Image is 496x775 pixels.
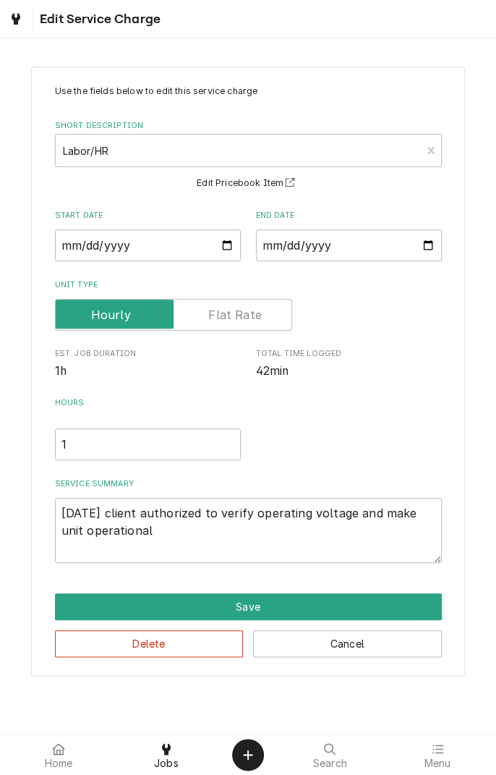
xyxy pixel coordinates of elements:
[256,210,442,261] div: End Date
[55,620,442,657] div: Button Group Row
[55,120,442,132] label: Short Description
[277,737,383,772] a: Search
[55,364,67,378] span: 1h
[232,739,264,771] button: Create Object
[55,279,442,331] div: Unit Type
[55,593,442,620] button: Save
[35,9,161,29] span: Edit Service Charge
[253,630,442,657] button: Cancel
[55,210,241,221] label: Start Date
[55,363,241,380] span: Est. Job Duration
[31,67,465,676] div: Line Item Create/Update
[424,758,450,769] span: Menu
[55,498,442,563] textarea: [DATE] client authorized to verify operating voltage and make unit operational
[55,397,241,420] label: Hours
[256,348,442,360] span: Total Time Logged
[55,229,241,261] input: yyyy-mm-dd
[55,85,442,98] p: Use the fields below to edit this service charge
[256,210,442,221] label: End Date
[55,397,241,460] div: [object Object]
[256,348,442,379] div: Total Time Logged
[154,758,179,769] span: Jobs
[313,758,347,769] span: Search
[55,85,442,563] div: Line Item Create/Update Form
[256,363,442,380] span: Total Time Logged
[385,737,491,772] a: Menu
[256,229,442,261] input: yyyy-mm-dd
[6,737,112,772] a: Home
[55,348,241,379] div: Est. Job Duration
[194,174,302,192] button: Edit Pricebook Item
[55,279,442,291] label: Unit Type
[55,478,442,490] label: Service Summary
[114,737,220,772] a: Jobs
[256,364,289,378] span: 42min
[55,120,442,192] div: Short Description
[55,593,442,657] div: Button Group
[55,210,241,261] div: Start Date
[45,758,73,769] span: Home
[55,630,244,657] button: Delete
[3,6,29,32] a: Go to Jobs
[55,478,442,564] div: Service Summary
[55,348,241,360] span: Est. Job Duration
[55,593,442,620] div: Button Group Row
